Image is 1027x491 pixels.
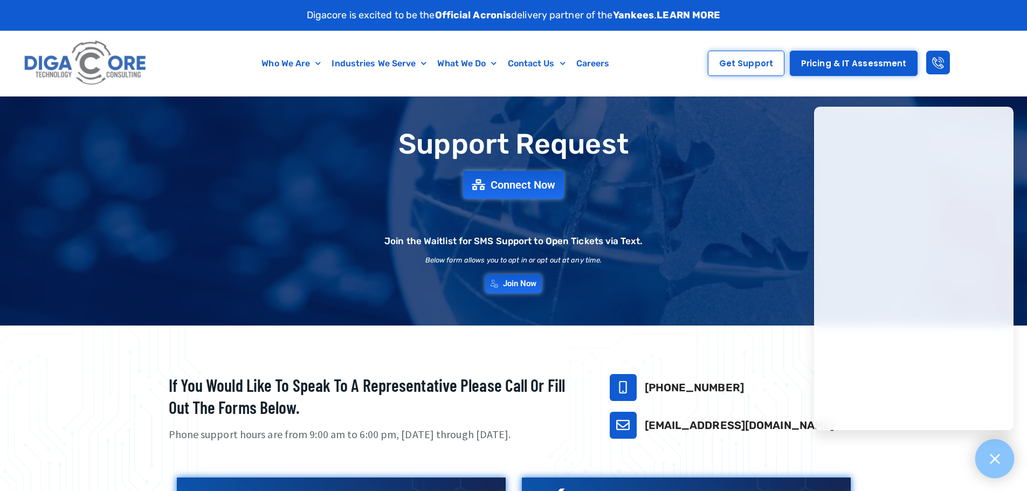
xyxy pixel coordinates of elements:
p: Digacore is excited to be the delivery partner of the . [307,8,721,23]
a: LEARN MORE [657,9,720,21]
strong: Official Acronis [435,9,512,21]
a: Get Support [708,51,784,76]
a: Industries We Serve [326,51,432,76]
span: Join Now [503,280,537,288]
a: Careers [571,51,615,76]
a: What We Do [432,51,502,76]
p: Phone support hours are from 9:00 am to 6:00 pm, [DATE] through [DATE]. [169,427,583,442]
a: support@digacore.com [610,412,637,439]
nav: Menu [202,51,670,76]
strong: Yankees [613,9,654,21]
h2: Join the Waitlist for SMS Support to Open Tickets via Text. [384,237,643,246]
span: Pricing & IT Assessment [801,59,906,67]
a: Contact Us [502,51,571,76]
a: Connect Now [463,171,564,199]
span: Get Support [719,59,773,67]
a: 732-646-5725 [610,374,637,401]
img: Digacore logo 1 [21,36,150,91]
iframe: Chatgenie Messenger [814,107,1014,430]
a: [EMAIL_ADDRESS][DOMAIN_NAME] [645,419,835,432]
h2: If you would like to speak to a representative please call or fill out the forms below. [169,374,583,419]
a: Who We Are [256,51,326,76]
a: Pricing & IT Assessment [790,51,918,76]
a: [PHONE_NUMBER] [645,381,744,394]
a: Join Now [485,274,542,293]
h2: Below form allows you to opt in or opt out at any time. [425,257,602,264]
h1: Support Request [142,129,886,160]
span: Connect Now [491,179,555,190]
